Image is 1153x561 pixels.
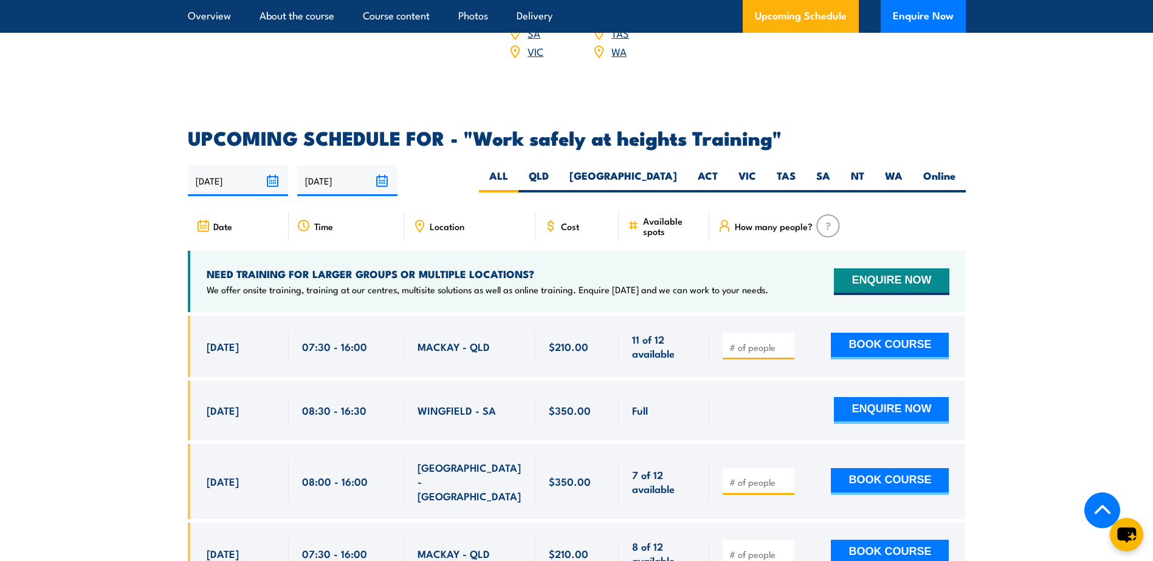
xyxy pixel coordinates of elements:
span: $350.00 [549,403,591,417]
span: Date [213,221,232,231]
a: WA [611,44,627,58]
label: ALL [479,169,518,192]
input: # of people [729,341,790,353]
input: # of people [729,476,790,488]
span: MACKAY - QLD [418,546,490,560]
span: 11 of 12 available [632,332,696,361]
label: [GEOGRAPHIC_DATA] [559,169,687,192]
span: WINGFIELD - SA [418,403,496,417]
label: TAS [766,169,806,192]
label: ACT [687,169,728,192]
input: # of people [729,548,790,560]
label: Online [913,169,966,192]
span: Time [314,221,333,231]
span: [GEOGRAPHIC_DATA] - [GEOGRAPHIC_DATA] [418,460,522,503]
span: Full [632,403,648,417]
input: To date [297,165,398,196]
input: From date [188,165,288,196]
span: Available spots [643,216,701,236]
span: [DATE] [207,403,239,417]
span: 08:00 - 16:00 [302,474,368,488]
span: [DATE] [207,546,239,560]
label: SA [806,169,841,192]
button: ENQUIRE NOW [834,397,949,424]
button: ENQUIRE NOW [834,268,949,295]
span: 7 of 12 available [632,467,696,496]
label: QLD [518,169,559,192]
span: $210.00 [549,546,588,560]
h2: UPCOMING SCHEDULE FOR - "Work safely at heights Training" [188,129,966,146]
p: We offer onsite training, training at our centres, multisite solutions as well as online training... [207,284,768,296]
button: BOOK COURSE [831,468,949,495]
span: Location [430,221,464,231]
label: WA [875,169,913,192]
a: TAS [611,25,629,40]
label: VIC [728,169,766,192]
span: 07:30 - 16:00 [302,546,367,560]
a: VIC [528,44,543,58]
span: [DATE] [207,474,239,488]
button: BOOK COURSE [831,333,949,359]
h4: NEED TRAINING FOR LARGER GROUPS OR MULTIPLE LOCATIONS? [207,267,768,280]
span: [DATE] [207,339,239,353]
a: SA [528,25,540,40]
button: chat-button [1110,518,1143,551]
span: 08:30 - 16:30 [302,403,367,417]
span: MACKAY - QLD [418,339,490,353]
label: NT [841,169,875,192]
span: $210.00 [549,339,588,353]
span: 07:30 - 16:00 [302,339,367,353]
span: Cost [561,221,579,231]
span: How many people? [735,221,813,231]
span: $350.00 [549,474,591,488]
